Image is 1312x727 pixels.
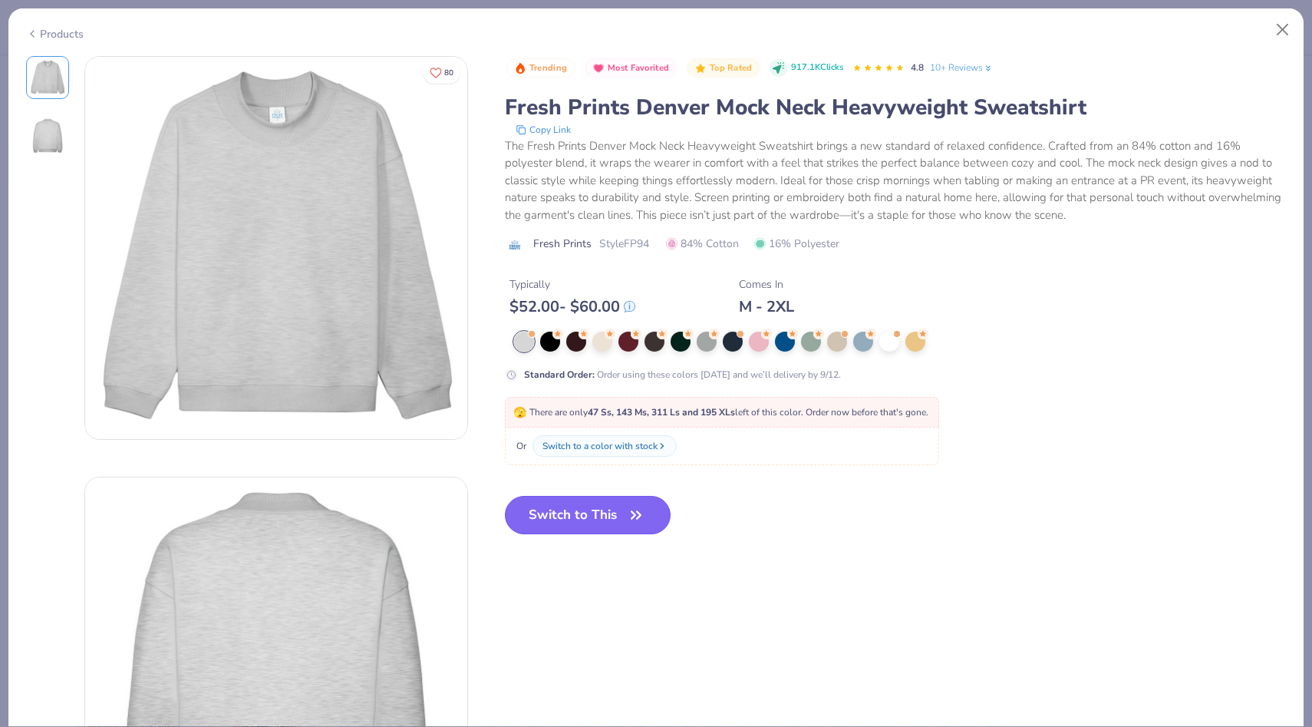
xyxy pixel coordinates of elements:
[511,122,575,137] button: copy to clipboard
[852,56,905,81] div: 4.8 Stars
[505,496,671,534] button: Switch to This
[513,406,928,418] span: There are only left of this color. Order now before that's gone.
[533,236,592,252] span: Fresh Prints
[666,236,739,252] span: 84% Cotton
[694,62,707,74] img: Top Rated sort
[423,61,460,84] button: Like
[29,117,66,154] img: Back
[505,93,1287,122] div: Fresh Prints Denver Mock Neck Heavyweight Sweatshirt
[513,405,526,420] span: 🫣
[85,57,467,439] img: Front
[529,64,567,72] span: Trending
[710,64,753,72] span: Top Rated
[505,239,526,251] img: brand logo
[791,61,843,74] span: 917.1K Clicks
[514,62,526,74] img: Trending sort
[739,297,794,316] div: M - 2XL
[588,406,735,418] strong: 47 Ss, 143 Ms, 311 Ls and 195 XLs
[509,276,635,292] div: Typically
[29,59,66,96] img: Front
[524,368,841,382] div: Order using these colors [DATE] and we’ll delivery by 9/12.
[592,62,605,74] img: Most Favorited sort
[542,439,658,453] div: Switch to a color with stock
[509,297,635,316] div: $ 52.00 - $ 60.00
[608,64,669,72] span: Most Favorited
[1268,15,1297,45] button: Close
[444,69,453,77] span: 80
[506,58,575,78] button: Badge Button
[513,439,526,453] span: Or
[911,61,924,74] span: 4.8
[532,435,677,457] button: Switch to a color with stock
[687,58,760,78] button: Badge Button
[524,368,595,381] strong: Standard Order :
[739,276,794,292] div: Comes In
[930,61,994,74] a: 10+ Reviews
[585,58,677,78] button: Badge Button
[754,236,839,252] span: 16% Polyester
[26,26,84,42] div: Products
[599,236,649,252] span: Style FP94
[505,137,1287,224] div: The Fresh Prints Denver Mock Neck Heavyweight Sweatshirt brings a new standard of relaxed confide...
